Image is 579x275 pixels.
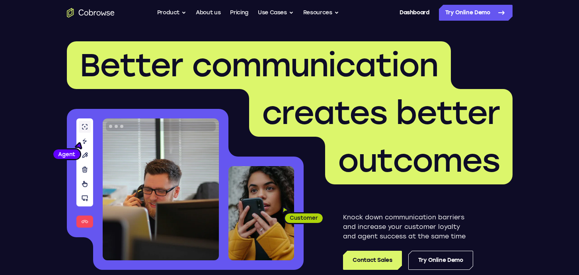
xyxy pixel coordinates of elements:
[343,213,473,241] p: Knock down communication barriers and increase your customer loyalty and agent success at the sam...
[80,46,438,84] span: Better communication
[157,5,187,21] button: Product
[196,5,220,21] a: About us
[228,166,294,260] img: A customer holding their phone
[408,251,473,270] a: Try Online Demo
[338,141,500,180] span: outcomes
[343,251,402,270] a: Contact Sales
[258,5,294,21] button: Use Cases
[400,5,429,21] a: Dashboard
[262,94,500,132] span: creates better
[230,5,248,21] a: Pricing
[67,8,115,17] a: Go to the home page
[303,5,339,21] button: Resources
[439,5,513,21] a: Try Online Demo
[103,118,219,260] img: A customer support agent talking on the phone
